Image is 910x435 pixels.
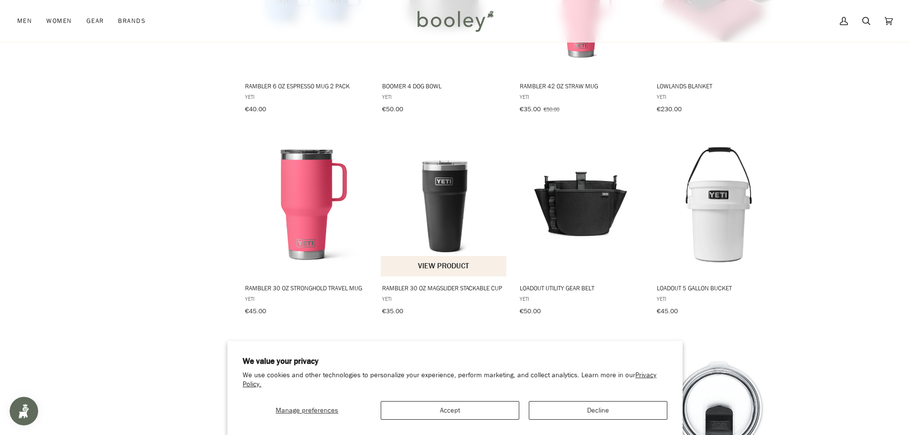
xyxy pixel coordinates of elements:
span: Boomer 4 Dog Bowl [382,82,506,90]
iframe: Button to open loyalty program pop-up [10,397,38,425]
a: LoadOut 5 Gallon Bucket [655,133,782,318]
span: Men [17,16,32,26]
span: €50.00 [382,105,403,114]
span: YETI [520,295,643,303]
span: Rambler 6 oz Espresso Mug 2 Pack [245,82,369,90]
span: YETI [657,295,781,303]
span: YETI [520,93,643,101]
img: YETI Rambler 30 oz MagSlider Stackable Cup Black - Booley Galway [381,141,507,268]
span: €50.00 [520,307,541,316]
span: €35.00 [382,307,403,316]
span: YETI [382,93,506,101]
img: Booley [413,7,497,35]
span: €35.00 [520,105,541,114]
span: Rambler 30 oz Stronghold Travel Mug [245,284,369,292]
span: Rambler 42 oz Straw Mug [520,82,643,90]
img: Yeti Loadout Utility Gear Belt - Booley Galway [518,141,645,268]
span: €230.00 [657,105,682,114]
span: €45.00 [657,307,678,316]
span: YETI [245,93,369,101]
span: Gear [86,16,104,26]
img: Yeti Loadout 5 Gallon Bucket White - Booley Galway [655,141,782,268]
a: LoadOut Utility Gear Belt [518,133,645,318]
p: We use cookies and other technologies to personalize your experience, perform marketing, and coll... [243,371,667,389]
span: €50.00 [544,105,559,113]
a: Privacy Policy. [243,371,656,389]
span: Lowlands Blanket [657,82,781,90]
span: Women [46,16,72,26]
span: €40.00 [245,105,266,114]
span: €45.00 [245,307,266,316]
button: View product [381,256,506,276]
span: Manage preferences [276,406,338,415]
span: Rambler 30 oz MagSlider Stackable Cup [382,284,506,292]
span: YETI [245,295,369,303]
button: Decline [529,401,667,420]
a: Rambler 30 oz MagSlider Stackable Cup [381,133,507,318]
span: YETI [382,295,506,303]
h2: We value your privacy [243,356,667,367]
button: Accept [381,401,519,420]
a: Rambler 30 oz Stronghold Travel Mug [244,133,370,318]
button: Manage preferences [243,401,371,420]
span: Brands [118,16,146,26]
span: LoadOut 5 Gallon Bucket [657,284,781,292]
span: LoadOut Utility Gear Belt [520,284,643,292]
span: YETI [657,93,781,101]
img: Yeti Rambler 30 oz Stronghold Travel Mug Tropical Pink - Booley Galway [244,141,370,268]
